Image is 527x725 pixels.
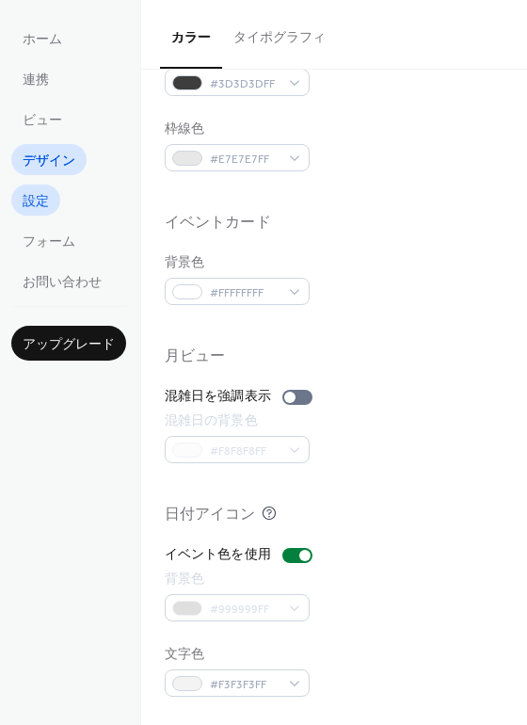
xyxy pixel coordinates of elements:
span: フォーム [23,233,75,252]
div: 混雑日を強調表示 [165,387,271,407]
span: #F3F3F3FF [210,675,279,695]
span: 連携 [23,71,49,90]
span: #FFFFFFFF [210,283,279,303]
span: デザイン [23,152,75,171]
div: イベントカード [165,214,271,234]
div: イベント色を使用 [165,545,271,565]
div: 背景色 [165,570,306,589]
span: ホーム [23,30,62,50]
a: フォーム [11,225,87,256]
a: ホーム [11,23,73,54]
div: 文字色 [165,645,306,665]
span: ビュー [23,111,62,131]
button: アップグレード [11,326,126,361]
span: アップグレード [23,335,115,355]
div: 枠線色 [165,120,306,139]
a: 設定 [11,185,60,216]
a: お問い合わせ [11,266,113,297]
span: #E7E7E7FF [210,150,279,169]
span: 設定 [23,192,49,212]
span: お問い合わせ [23,273,102,293]
div: 月ビュー [165,347,225,367]
div: 混雑日の背景色 [165,411,306,431]
a: ビュー [11,104,73,135]
a: 連携 [11,63,60,94]
span: #3D3D3DFF [210,74,279,94]
div: 背景色 [165,253,306,273]
div: 日付アイコン [165,506,256,525]
a: デザイン [11,144,87,175]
